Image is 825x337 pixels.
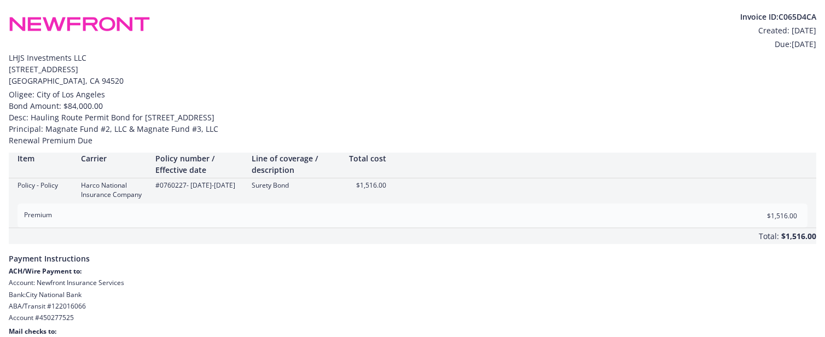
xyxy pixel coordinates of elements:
[740,11,816,22] div: Invoice ID: C065D4CA
[9,52,816,86] span: LHJS Investments LLC [STREET_ADDRESS] [GEOGRAPHIC_DATA] , CA 94520
[9,301,816,311] div: ABA/Transit # 122016066
[155,153,243,176] div: Policy number / Effective date
[252,153,339,176] div: Line of coverage / description
[781,228,816,244] div: $1,516.00
[759,230,779,244] div: Total:
[9,244,816,266] span: Payment Instructions
[24,210,52,219] span: Premium
[348,181,386,190] div: $1,516.00
[733,207,804,224] input: 0.00
[81,181,147,199] div: Harco National Insurance Company
[9,89,816,146] div: Oligee: City of Los Angeles Bond Amount: $84,000.00 Desc: Hauling Route Permit Bond for [STREET_A...
[348,153,386,164] div: Total cost
[9,290,816,299] div: Bank: City National Bank
[18,153,72,164] div: Item
[81,153,147,164] div: Carrier
[18,181,72,190] div: Policy - Policy
[155,181,243,190] div: #0760227 - [DATE]-[DATE]
[9,327,816,336] div: Mail checks to:
[9,266,816,276] div: ACH/Wire Payment to:
[740,25,816,36] div: Created: [DATE]
[9,313,816,322] div: Account # 450277525
[9,278,816,287] div: Account: Newfront Insurance Services
[740,38,816,50] div: Due: [DATE]
[252,181,339,190] div: Surety Bond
